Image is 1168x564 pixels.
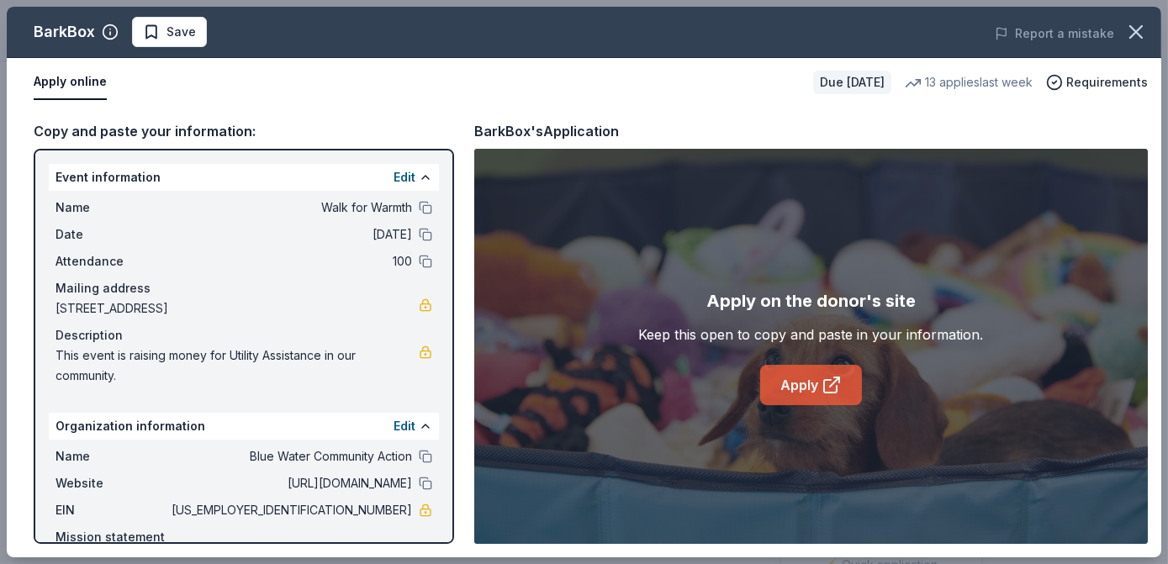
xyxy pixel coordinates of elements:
[55,527,432,547] div: Mission statement
[55,298,419,319] span: [STREET_ADDRESS]
[1046,72,1148,92] button: Requirements
[1066,72,1148,92] span: Requirements
[55,500,168,520] span: EIN
[394,167,415,187] button: Edit
[760,365,862,405] a: Apply
[55,446,168,466] span: Name
[474,120,619,142] div: BarkBox's Application
[55,278,432,298] div: Mailing address
[34,65,107,100] button: Apply online
[168,500,412,520] span: [US_EMPLOYER_IDENTIFICATION_NUMBER]
[55,224,168,245] span: Date
[706,287,916,314] div: Apply on the donor's site
[905,72,1033,92] div: 13 applies last week
[813,71,891,94] div: Due [DATE]
[34,18,95,45] div: BarkBox
[168,473,412,493] span: [URL][DOMAIN_NAME]
[394,416,415,436] button: Edit
[49,413,439,440] div: Organization information
[55,345,419,386] span: This event is raising money for Utility Assistance in our community.
[168,224,412,245] span: [DATE]
[55,325,432,345] div: Description
[168,446,412,466] span: Blue Water Community Action
[132,17,207,47] button: Save
[55,198,168,218] span: Name
[166,22,196,42] span: Save
[49,164,439,191] div: Event information
[995,24,1114,44] button: Report a mistake
[639,324,984,345] div: Keep this open to copy and paste in your information.
[55,251,168,271] span: Attendance
[168,198,412,218] span: Walk for Warmth
[55,473,168,493] span: Website
[34,120,454,142] div: Copy and paste your information:
[168,251,412,271] span: 100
